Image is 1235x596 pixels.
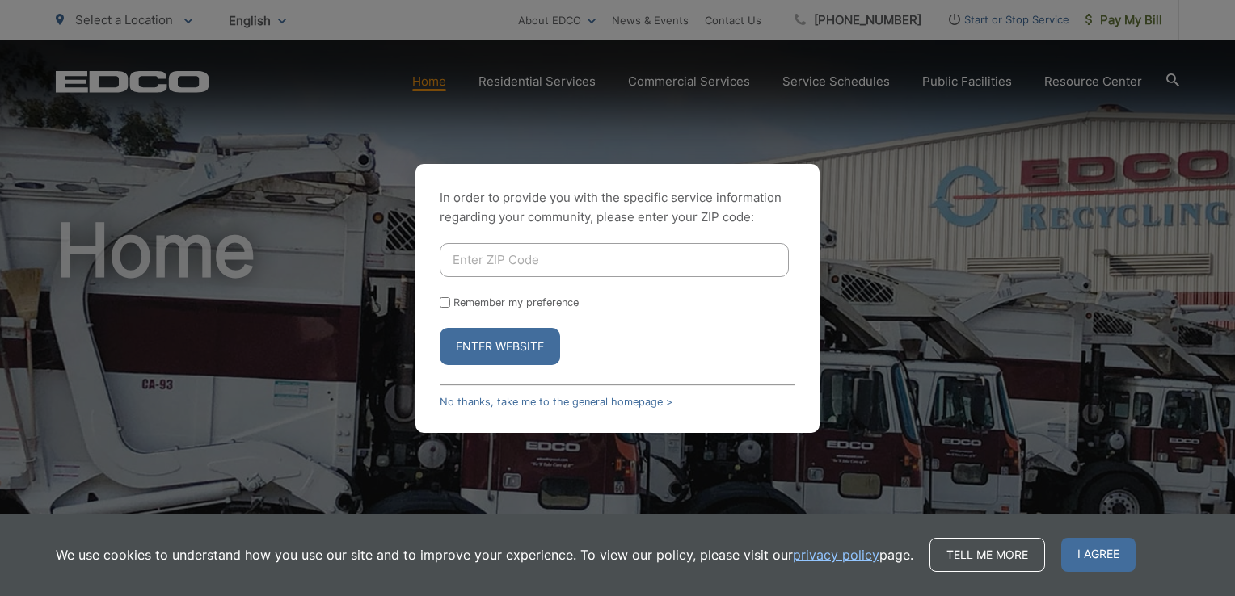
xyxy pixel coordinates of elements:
a: Tell me more [929,538,1045,572]
a: No thanks, take me to the general homepage > [440,396,672,408]
span: I agree [1061,538,1136,572]
p: We use cookies to understand how you use our site and to improve your experience. To view our pol... [56,545,913,565]
button: Enter Website [440,328,560,365]
a: privacy policy [793,545,879,565]
p: In order to provide you with the specific service information regarding your community, please en... [440,188,795,227]
label: Remember my preference [453,296,579,308]
input: Enter ZIP Code [440,243,789,277]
